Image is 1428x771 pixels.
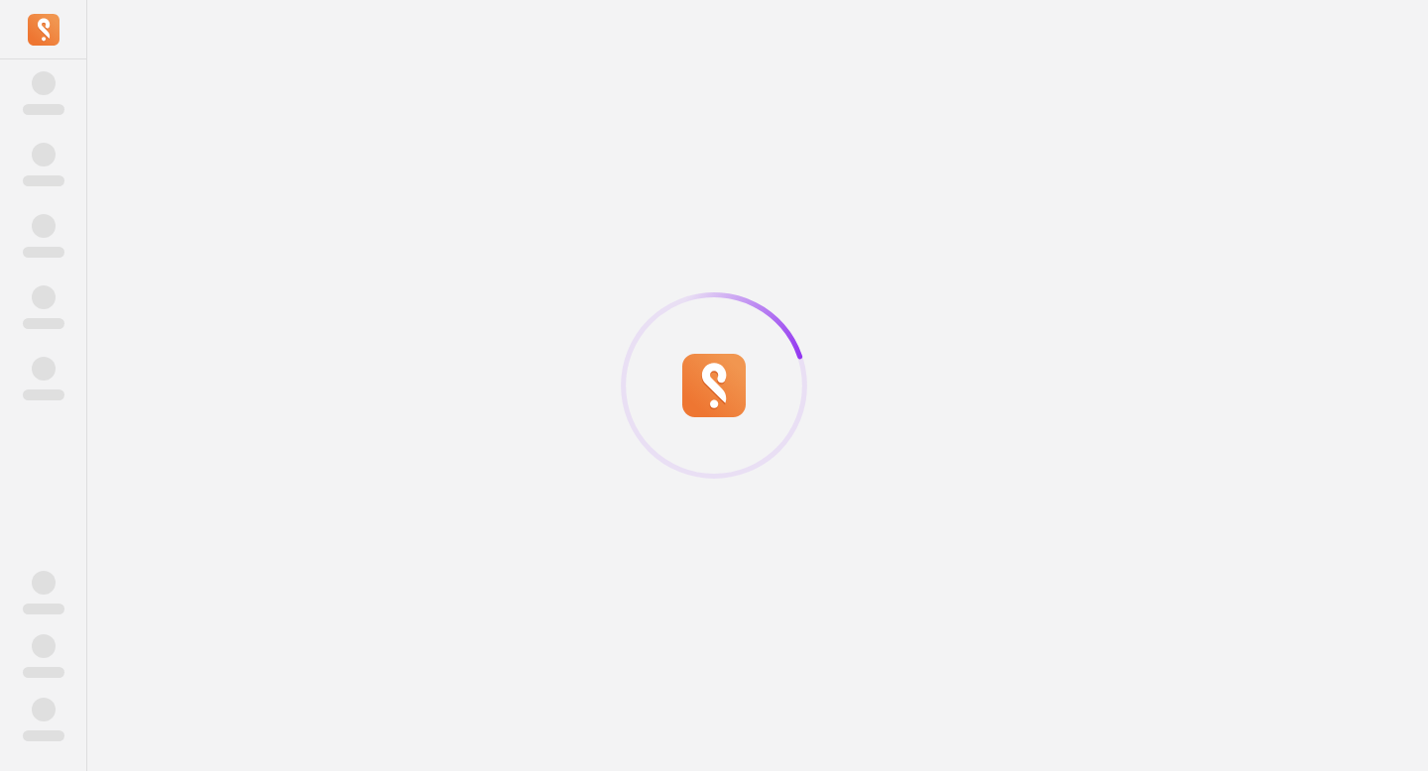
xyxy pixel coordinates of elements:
[23,667,64,678] span: ‌
[23,389,64,400] span: ‌
[32,71,56,95] span: ‌
[23,104,64,115] span: ‌
[32,285,56,309] span: ‌
[23,730,64,741] span: ‌
[32,214,56,238] span: ‌
[32,634,56,658] span: ‌
[32,698,56,721] span: ‌
[23,318,64,329] span: ‌
[32,571,56,595] span: ‌
[23,247,64,258] span: ‌
[32,143,56,166] span: ‌
[32,357,56,381] span: ‌
[23,175,64,186] span: ‌
[23,604,64,614] span: ‌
